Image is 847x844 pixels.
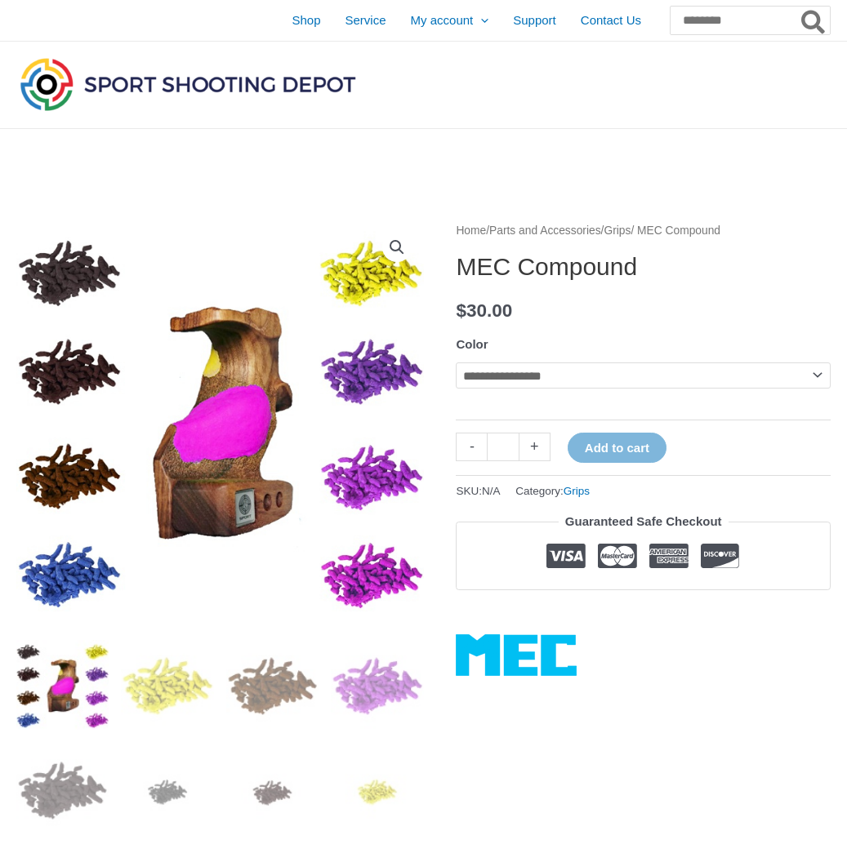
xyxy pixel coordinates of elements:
a: Parts and Accessories [489,224,601,237]
label: Color [456,337,488,351]
img: Sport Shooting Depot [16,54,359,114]
iframe: Customer reviews powered by Trustpilot [456,602,831,622]
a: View full-screen image gallery [382,233,412,262]
a: - [456,433,487,461]
img: MEC Compound - Image 2 [121,640,213,732]
span: $ [456,300,466,321]
img: MEC Compound [16,640,109,732]
img: MEC Compound - Image 5 [16,744,109,837]
a: Grips [564,485,590,497]
button: Search [798,7,830,34]
a: Grips [604,224,631,237]
legend: Guaranteed Safe Checkout [559,510,729,533]
button: Add to cart [568,433,666,463]
span: SKU: [456,481,500,501]
h1: MEC Compound [456,252,831,282]
a: MEC [456,634,577,676]
input: Product quantity [487,433,519,461]
nav: Breadcrumb [456,220,831,242]
span: N/A [482,485,501,497]
a: + [519,433,551,461]
span: Category: [515,481,590,501]
bdi: 30.00 [456,300,512,321]
img: MEC Compound - Image 6 [121,744,213,837]
img: MEC Compound - Image 8 [331,744,423,837]
img: MEC Compound - Image 4 [331,640,423,732]
img: MEC Compound - Image 7 [226,744,319,837]
img: MEC Compound - Image 3 [226,640,319,732]
a: Home [456,224,486,237]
